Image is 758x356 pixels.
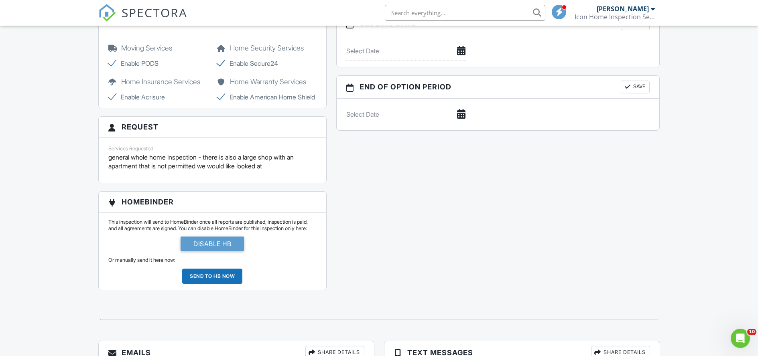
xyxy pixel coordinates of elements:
[108,92,208,102] label: Enable Acrisure
[621,81,650,93] button: Save
[217,92,317,102] label: Enable American Home Shield
[98,11,187,28] a: SPECTORA
[99,192,326,212] h3: HomeBinder
[346,105,467,124] input: Select Date
[122,4,187,21] span: SPECTORA
[360,81,451,92] span: End of Option Period
[217,78,317,86] h5: Home Warranty Services
[108,59,208,68] label: Enable PODS
[217,59,317,68] label: Enable Secure24
[181,237,244,257] a: Disable HB
[108,219,317,232] p: This inspection will send to HomeBinder once all reports are published, inspection is paid, and a...
[108,257,317,263] p: Or manually send it here now:
[108,153,317,171] p: general whole home inspection - there is also a large shop with an apartment that is not permitte...
[108,146,153,152] label: Services Requested
[575,13,655,21] div: Icon Home Inspection Services
[597,5,649,13] div: [PERSON_NAME]
[385,5,545,21] input: Search everything...
[108,78,208,86] h5: Home Insurance Services
[182,269,242,284] div: Send to HB now
[731,329,750,348] iframe: Intercom live chat
[747,329,756,335] span: 10
[217,44,317,52] h5: Home Security Services
[98,4,116,22] img: The Best Home Inspection Software - Spectora
[181,237,244,251] div: Disable HB
[99,117,326,138] h3: Request
[346,41,467,61] input: Select Date
[108,44,208,52] h5: Moving Services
